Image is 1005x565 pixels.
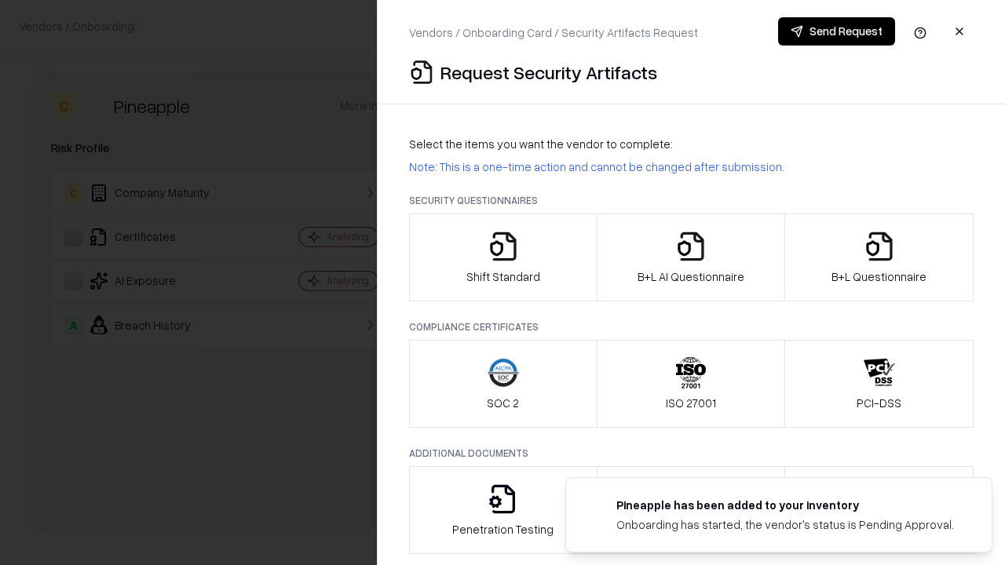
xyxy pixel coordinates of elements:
button: SOC 2 [409,340,598,428]
p: Additional Documents [409,447,974,460]
button: B+L AI Questionnaire [597,213,786,301]
p: Request Security Artifacts [440,60,657,85]
p: Shift Standard [466,268,540,285]
p: SOC 2 [487,395,519,411]
button: Send Request [778,17,895,46]
p: Note: This is a one-time action and cannot be changed after submission. [409,159,974,175]
button: Penetration Testing [409,466,598,554]
div: Onboarding has started, the vendor's status is Pending Approval. [616,516,954,533]
button: PCI-DSS [784,340,974,428]
button: Shift Standard [409,213,598,301]
p: Penetration Testing [452,521,554,538]
button: Privacy Policy [597,466,786,554]
p: PCI-DSS [857,395,901,411]
button: Data Processing Agreement [784,466,974,554]
p: B+L AI Questionnaire [638,268,744,285]
div: Pineapple has been added to your inventory [616,497,954,513]
p: Select the items you want the vendor to complete: [409,136,974,152]
p: ISO 27001 [666,395,716,411]
button: B+L Questionnaire [784,213,974,301]
button: ISO 27001 [597,340,786,428]
img: pineappleenergy.com [585,497,604,516]
p: Vendors / Onboarding Card / Security Artifacts Request [409,24,698,41]
p: Compliance Certificates [409,320,974,334]
p: Security Questionnaires [409,194,974,207]
p: B+L Questionnaire [831,268,926,285]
